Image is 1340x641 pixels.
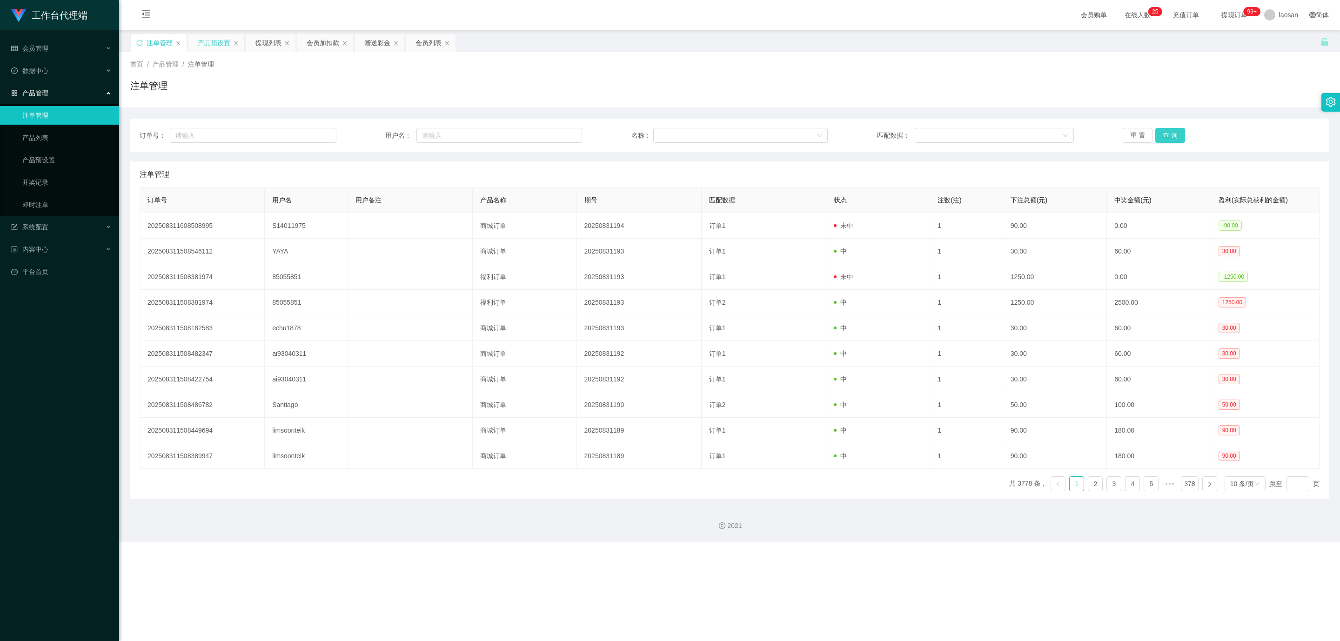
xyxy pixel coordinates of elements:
[930,315,1003,341] td: 1
[265,315,348,341] td: echu1878
[1219,323,1240,333] span: 30.00
[930,341,1003,367] td: 1
[834,299,847,306] span: 中
[834,273,853,280] span: 未中
[1003,367,1107,392] td: 30.00
[11,90,18,96] i: 图标: appstore-o
[233,40,239,46] i: 图标: close
[1009,476,1047,491] li: 共 3778 条，
[265,264,348,290] td: 85055851
[480,196,506,204] span: 产品名称
[1126,477,1139,491] a: 4
[385,131,416,140] span: 用户名：
[1107,367,1211,392] td: 60.00
[834,196,847,204] span: 状态
[355,196,382,204] span: 用户备注
[130,60,143,68] span: 首页
[1088,476,1103,491] li: 2
[22,195,112,214] a: 即时注单
[1107,213,1211,239] td: 0.00
[1152,7,1155,16] p: 2
[11,89,48,97] span: 产品管理
[473,264,576,290] td: 福利订单
[1219,297,1246,307] span: 1250.00
[709,375,726,383] span: 订单1
[1219,196,1288,204] span: 盈利(实际总获利的金额)
[1230,477,1254,491] div: 10 条/页
[709,452,726,460] span: 订单1
[147,196,167,204] span: 订单号
[709,196,735,204] span: 匹配数据
[140,367,265,392] td: 202508311508422754
[11,67,18,74] i: 图标: check-circle-o
[136,40,143,46] i: 图标: sync
[1003,443,1107,469] td: 90.00
[1219,425,1240,435] span: 90.00
[1219,451,1240,461] span: 90.00
[153,60,179,68] span: 产品管理
[147,34,173,52] div: 注单管理
[32,0,87,30] h1: 工作台代理端
[1003,341,1107,367] td: 30.00
[930,367,1003,392] td: 1
[834,452,847,460] span: 中
[1120,12,1155,18] span: 在线人数
[140,392,265,418] td: 202508311508486782
[444,40,450,46] i: 图标: close
[1051,476,1065,491] li: 上一页
[584,196,597,204] span: 期号
[1219,400,1240,410] span: 50.00
[577,392,702,418] td: 20250831190
[1003,213,1107,239] td: 90.00
[1162,476,1177,491] li: 向后 5 页
[473,290,576,315] td: 福利订单
[473,367,576,392] td: 商城订单
[473,315,576,341] td: 商城订单
[930,239,1003,264] td: 1
[140,131,170,140] span: 订单号：
[1107,418,1211,443] td: 180.00
[22,173,112,192] a: 开奖记录
[140,290,265,315] td: 202508311508381974
[22,106,112,125] a: 注单管理
[834,350,847,357] span: 中
[1207,481,1213,487] i: 图标: right
[1219,220,1242,231] span: -90.00
[709,350,726,357] span: 订单1
[709,401,726,408] span: 订单2
[1217,12,1252,18] span: 提现订单
[265,239,348,264] td: YAYA
[1181,477,1198,491] a: 378
[265,341,348,367] td: ai93040311
[342,40,348,46] i: 图标: close
[182,60,184,68] span: /
[1107,264,1211,290] td: 0.00
[709,247,726,255] span: 订单1
[265,392,348,418] td: Santiago
[1107,443,1211,469] td: 180.00
[1003,290,1107,315] td: 1250.00
[834,222,853,229] span: 未中
[364,34,390,52] div: 赠送彩金
[272,196,292,204] span: 用户名
[577,443,702,469] td: 20250831189
[140,169,169,180] span: 注单管理
[1107,477,1121,491] a: 3
[1202,476,1217,491] li: 下一页
[140,213,265,239] td: 202508311608508995
[577,213,702,239] td: 20250831194
[1168,12,1204,18] span: 充值订单
[11,45,48,52] span: 会员管理
[1326,97,1336,107] i: 图标: setting
[834,401,847,408] span: 中
[1003,264,1107,290] td: 1250.00
[11,246,48,253] span: 内容中心
[719,522,725,529] i: 图标: copyright
[817,133,822,139] i: 图标: down
[930,290,1003,315] td: 1
[577,290,702,315] td: 20250831193
[265,367,348,392] td: ai93040311
[1123,128,1152,143] button: 重 置
[834,324,847,332] span: 中
[1107,392,1211,418] td: 100.00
